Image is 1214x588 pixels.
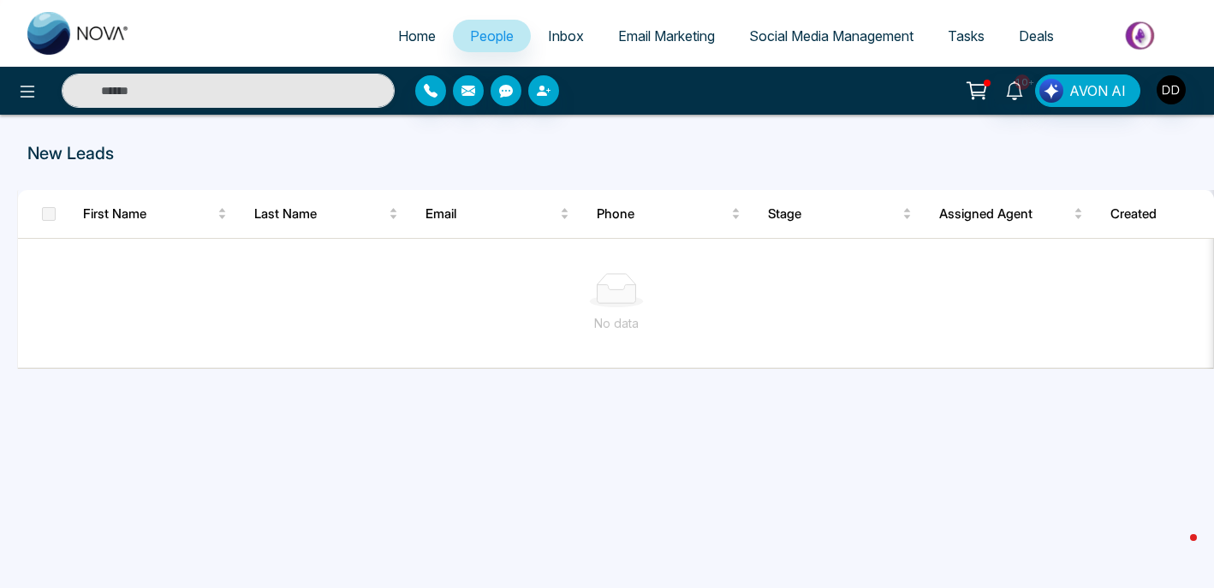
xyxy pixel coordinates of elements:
img: User Avatar [1157,75,1186,104]
span: Email Marketing [618,27,715,45]
span: Home [398,27,436,45]
th: Last Name [241,190,412,238]
img: Market-place.gif [1080,16,1204,55]
span: Stage [768,204,899,224]
a: Social Media Management [732,20,931,52]
span: AVON AI [1069,80,1126,101]
th: Stage [754,190,925,238]
a: Inbox [531,20,601,52]
span: Assigned Agent [939,204,1070,224]
button: AVON AI [1035,74,1140,107]
span: Phone [597,204,728,224]
span: Social Media Management [749,27,913,45]
th: Assigned Agent [925,190,1097,238]
th: Phone [583,190,754,238]
span: Deals [1019,27,1054,45]
img: Nova CRM Logo [27,12,130,55]
span: Tasks [948,27,985,45]
a: Email Marketing [601,20,732,52]
p: New Leads [27,140,794,166]
a: Tasks [931,20,1002,52]
span: Last Name [254,204,385,224]
span: 10+ [1015,74,1030,90]
span: People [470,27,514,45]
a: Home [381,20,453,52]
th: First Name [69,190,241,238]
span: First Name [83,204,214,224]
th: Email [412,190,583,238]
iframe: Intercom live chat [1156,530,1197,571]
a: Deals [1002,20,1071,52]
span: Email [425,204,556,224]
img: Lead Flow [1039,79,1063,103]
span: Inbox [548,27,584,45]
div: No data [32,314,1201,333]
a: People [453,20,531,52]
a: 10+ [994,74,1035,104]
